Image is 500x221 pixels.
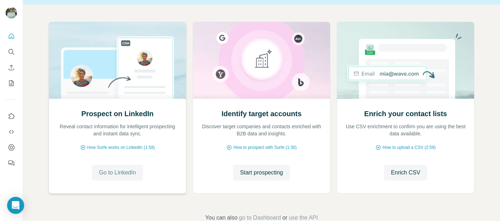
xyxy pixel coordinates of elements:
[6,30,17,43] button: Quick start
[391,168,421,177] span: Enrich CSV
[221,109,302,119] h2: Identify target accounts
[92,165,143,180] button: Go to LinkedIn
[6,61,17,74] button: Enrich CSV
[200,123,323,137] p: Discover target companies and contacts enriched with B2B data and insights.
[233,165,290,180] button: Start prospecting
[6,45,17,58] button: Search
[6,77,17,90] button: My lists
[193,22,330,99] img: Identify target accounts
[81,109,153,119] h2: Prospect on LinkedIn
[87,144,155,151] span: How Surfe works on LinkedIn (1:58)
[6,7,17,18] img: Avatar
[6,125,17,138] button: Use Surfe API
[344,123,467,137] p: Use CSV enrichment to confirm you are using the best data available.
[233,144,297,151] span: How to prospect with Surfe (1:30)
[49,22,186,99] img: Prospect on LinkedIn
[240,168,283,177] span: Start prospecting
[6,157,17,169] button: Feedback
[6,141,17,154] button: Dashboard
[7,197,24,214] div: Open Intercom Messenger
[99,168,136,177] span: Go to LinkedIn
[337,22,474,99] img: Enrich your contact lists
[384,165,428,180] button: Enrich CSV
[383,144,435,151] span: How to upload a CSV (2:59)
[6,110,17,123] button: Use Surfe on LinkedIn
[364,109,447,119] h2: Enrich your contact lists
[56,123,179,137] p: Reveal contact information for intelligent prospecting and instant data sync.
